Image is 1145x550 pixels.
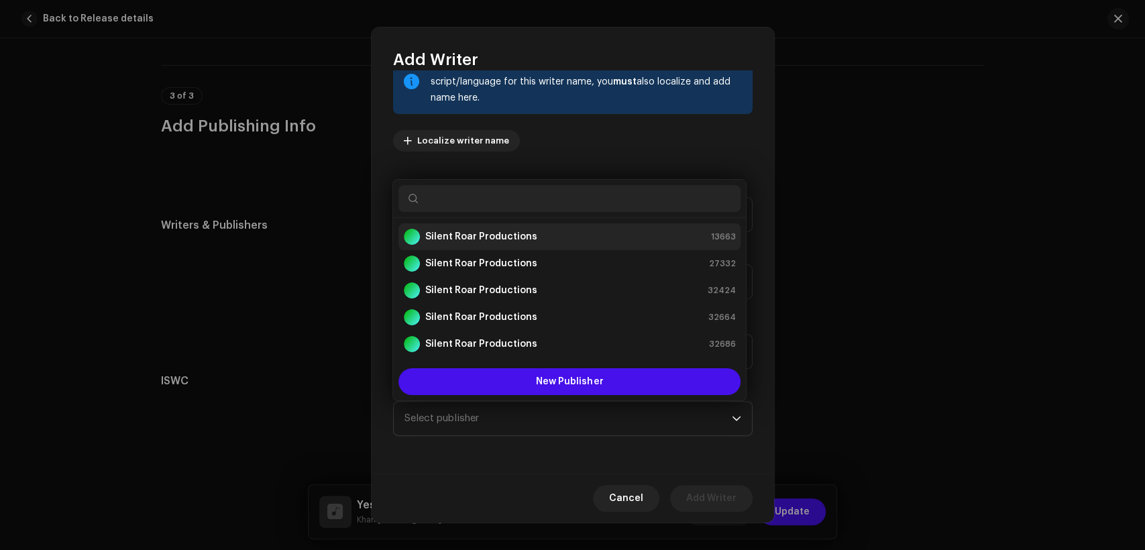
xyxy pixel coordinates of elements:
li: Silent Roar Productions [398,250,741,277]
span: Cancel [609,485,643,512]
button: Localize writer name [393,130,520,152]
span: 27332 [708,257,735,270]
li: Silent Roar Productions [398,304,741,331]
span: Select publisher [404,402,732,435]
span: Localize writer name [417,127,509,154]
span: Select publisher [404,413,479,423]
button: Add Writer [670,485,753,512]
li: Silent Roar Productions [398,223,741,250]
div: If you localized any of the artist names and you are using the same script/language for this writ... [431,58,742,106]
span: Add Writer [686,485,737,512]
span: New Publisher [536,377,603,386]
li: Silent Roar Productions [398,277,741,304]
button: Cancel [593,485,659,512]
span: 32424 [707,284,735,297]
span: 13663 [710,230,735,243]
span: Add Writer [393,49,478,70]
span: 32664 [708,311,735,324]
li: Silent Roar Productions [398,331,741,357]
span: 32686 [708,337,735,351]
strong: must [613,77,637,87]
strong: Silent Roar Productions [425,337,537,351]
strong: Silent Roar Productions [425,311,537,324]
li: Silent Roar Productions [398,357,741,384]
strong: Silent Roar Productions [425,284,537,297]
div: dropdown trigger [732,402,741,435]
strong: Silent Roar Productions [425,257,537,270]
button: New Publisher [398,368,741,395]
strong: Silent Roar Productions [425,230,537,243]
